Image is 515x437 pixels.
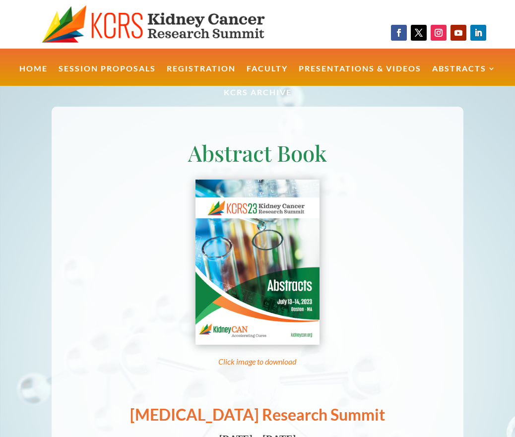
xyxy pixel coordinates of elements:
a: Presentations & Videos [299,65,421,86]
a: Follow on X [411,25,427,41]
a: Home [19,65,48,86]
a: Registration [167,65,236,86]
a: Follow on Instagram [431,25,447,41]
a: Follow on LinkedIn [470,25,486,41]
a: Faculty [247,65,288,86]
a: Follow on Facebook [391,25,407,41]
h1: Abstract Book [52,142,463,169]
a: Follow on Youtube [451,25,466,41]
a: KCRS Archive [224,89,292,110]
img: Abstract book cover [195,180,319,344]
p: Click image to download [52,356,463,368]
a: Abstracts [432,65,496,86]
a: Session Proposals [59,65,156,86]
img: KCRS generic logo wide [42,5,292,44]
h2: [MEDICAL_DATA] Research Summit [52,404,463,431]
